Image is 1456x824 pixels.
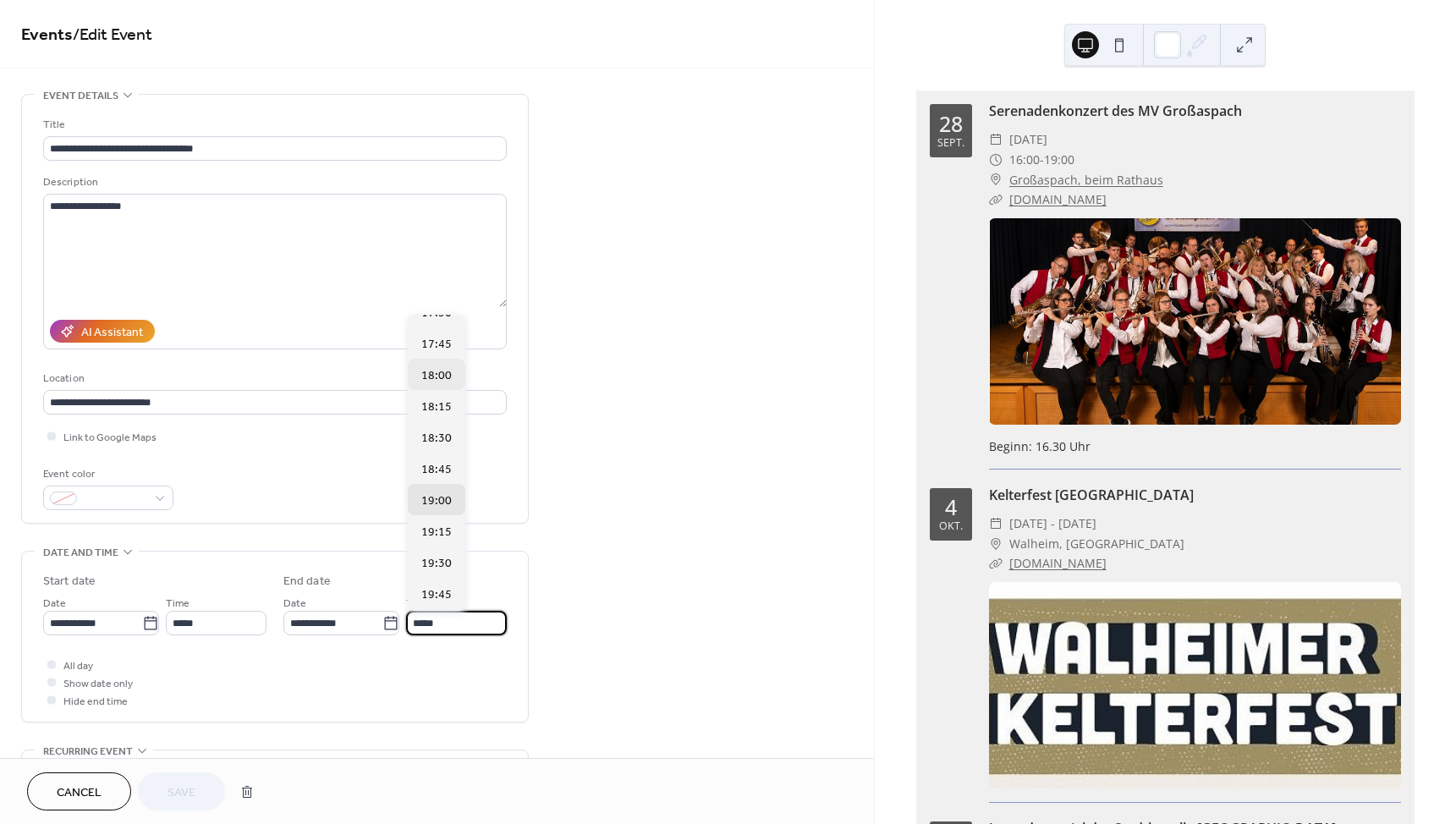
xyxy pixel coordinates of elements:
[421,586,452,604] span: 19:45
[421,524,452,541] span: 19:15
[43,595,66,613] span: Date
[1044,150,1074,170] span: 19:00
[43,116,503,134] div: Title
[43,743,133,761] span: Recurring event
[939,521,963,532] div: Okt.
[989,102,1242,120] a: Serenadenkonzert des MV Großaspach
[57,784,102,802] span: Cancel
[63,693,128,711] span: Hide end time
[421,461,452,479] span: 18:45
[1040,150,1044,170] span: -
[989,150,1003,170] div: ​
[43,370,503,387] div: Location
[989,437,1401,455] div: Beginn: 16.30 Uhr
[989,190,1003,210] div: ​
[1009,555,1107,571] a: [DOMAIN_NAME]
[989,553,1003,574] div: ​
[421,336,452,354] span: 17:45
[939,113,963,135] div: 28
[27,772,131,810] button: Cancel
[21,19,73,52] a: Events
[421,430,452,448] span: 18:30
[283,595,306,613] span: Date
[63,657,93,675] span: All day
[63,429,157,447] span: Link to Google Maps
[283,573,331,591] div: End date
[43,173,503,191] div: Description
[43,87,118,105] span: Event details
[43,465,170,483] div: Event color
[43,544,118,562] span: Date and time
[43,573,96,591] div: Start date
[406,595,430,613] span: Time
[421,398,452,416] span: 18:15
[989,534,1003,554] div: ​
[989,514,1003,534] div: ​
[1009,534,1184,554] span: Walheim, [GEOGRAPHIC_DATA]
[989,129,1003,150] div: ​
[989,170,1003,190] div: ​
[937,138,964,149] div: Sept.
[63,675,133,693] span: Show date only
[989,486,1194,504] a: Kelterfest [GEOGRAPHIC_DATA]
[1009,150,1040,170] span: 16:00
[945,497,957,518] div: 4
[1009,191,1107,207] a: [DOMAIN_NAME]
[1009,129,1047,150] span: [DATE]
[50,320,155,343] button: AI Assistant
[421,367,452,385] span: 18:00
[81,324,143,342] div: AI Assistant
[73,19,152,52] span: / Edit Event
[166,595,190,613] span: Time
[1009,514,1096,534] span: [DATE] - [DATE]
[421,555,452,573] span: 19:30
[1009,170,1163,190] a: Großaspach, beim Rathaus
[421,492,452,510] span: 19:00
